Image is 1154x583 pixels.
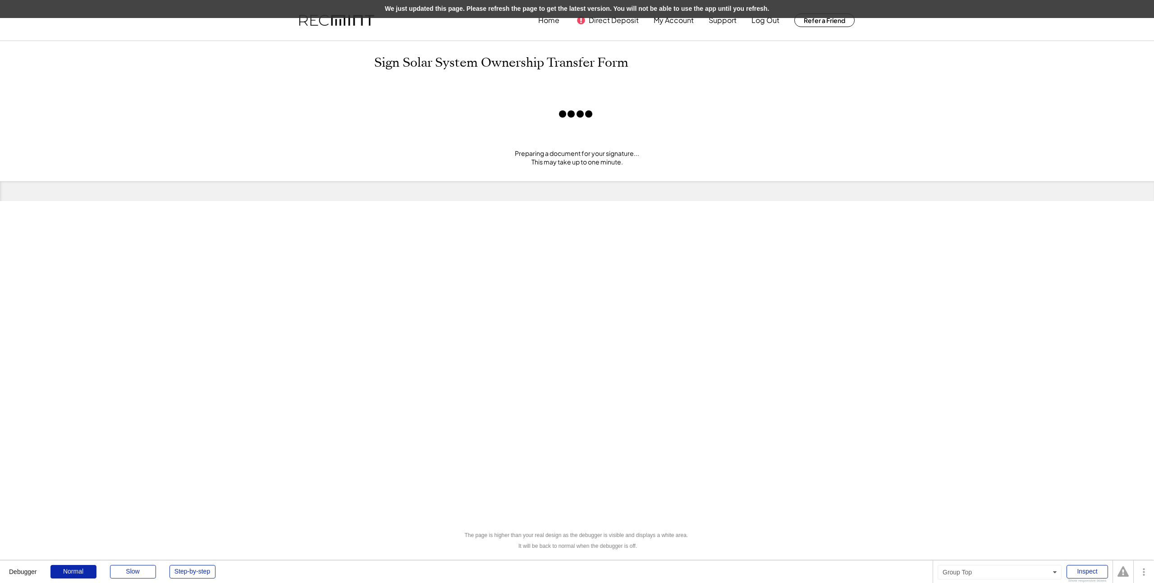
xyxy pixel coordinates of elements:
div: Show responsive boxes [1067,579,1108,583]
div: Preparing a document for your signature... This may take up to one minute. [374,149,780,167]
div: Debugger [9,560,37,575]
button: Log Out [751,11,779,29]
div: Normal [50,565,96,578]
button: Direct Deposit [589,11,639,29]
button: Support [709,11,737,29]
button: My Account [654,11,694,29]
div: Step-by-step [169,565,215,578]
div: Slow [110,565,156,578]
div: Group Top [938,565,1062,579]
button: Home [538,11,559,29]
div: Inspect [1067,565,1108,578]
button: Refer a Friend [794,14,855,27]
img: recmint-logotype%403x.png [299,15,374,26]
h2: Sign Solar System Ownership Transfer Form [374,55,628,71]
